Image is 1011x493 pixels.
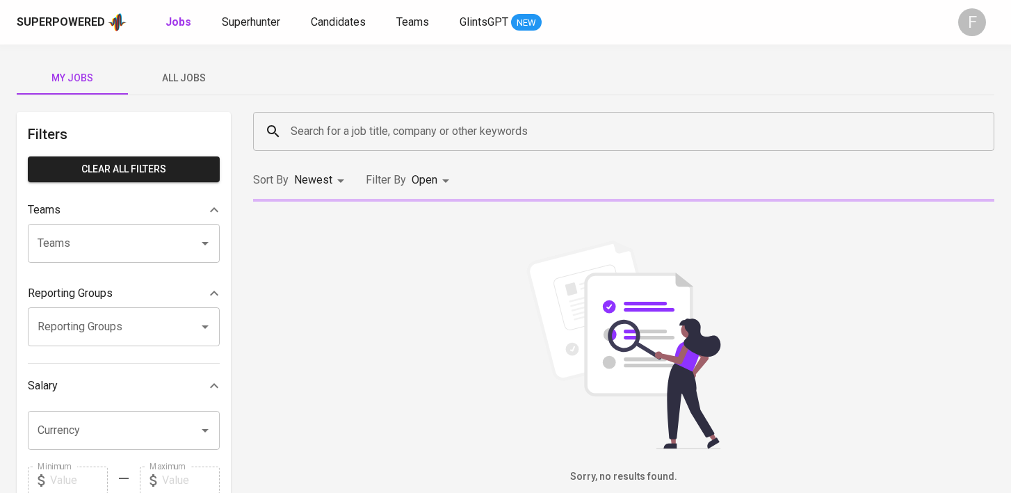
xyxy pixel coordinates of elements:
[366,172,406,188] p: Filter By
[412,168,454,193] div: Open
[396,14,432,31] a: Teams
[165,14,194,31] a: Jobs
[28,202,60,218] p: Teams
[222,15,280,29] span: Superhunter
[460,14,542,31] a: GlintsGPT NEW
[460,15,508,29] span: GlintsGPT
[17,15,105,31] div: Superpowered
[25,70,120,87] span: My Jobs
[28,196,220,224] div: Teams
[28,285,113,302] p: Reporting Groups
[222,14,283,31] a: Superhunter
[311,14,369,31] a: Candidates
[28,123,220,145] h6: Filters
[511,16,542,30] span: NEW
[396,15,429,29] span: Teams
[253,469,994,485] h6: Sorry, no results found.
[294,172,332,188] p: Newest
[108,12,127,33] img: app logo
[195,317,215,337] button: Open
[39,161,209,178] span: Clear All filters
[311,15,366,29] span: Candidates
[136,70,231,87] span: All Jobs
[958,8,986,36] div: F
[28,378,58,394] p: Salary
[253,172,289,188] p: Sort By
[412,173,437,186] span: Open
[28,156,220,182] button: Clear All filters
[28,372,220,400] div: Salary
[195,421,215,440] button: Open
[28,280,220,307] div: Reporting Groups
[165,15,191,29] b: Jobs
[519,241,728,449] img: file_searching.svg
[294,168,349,193] div: Newest
[17,12,127,33] a: Superpoweredapp logo
[195,234,215,253] button: Open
